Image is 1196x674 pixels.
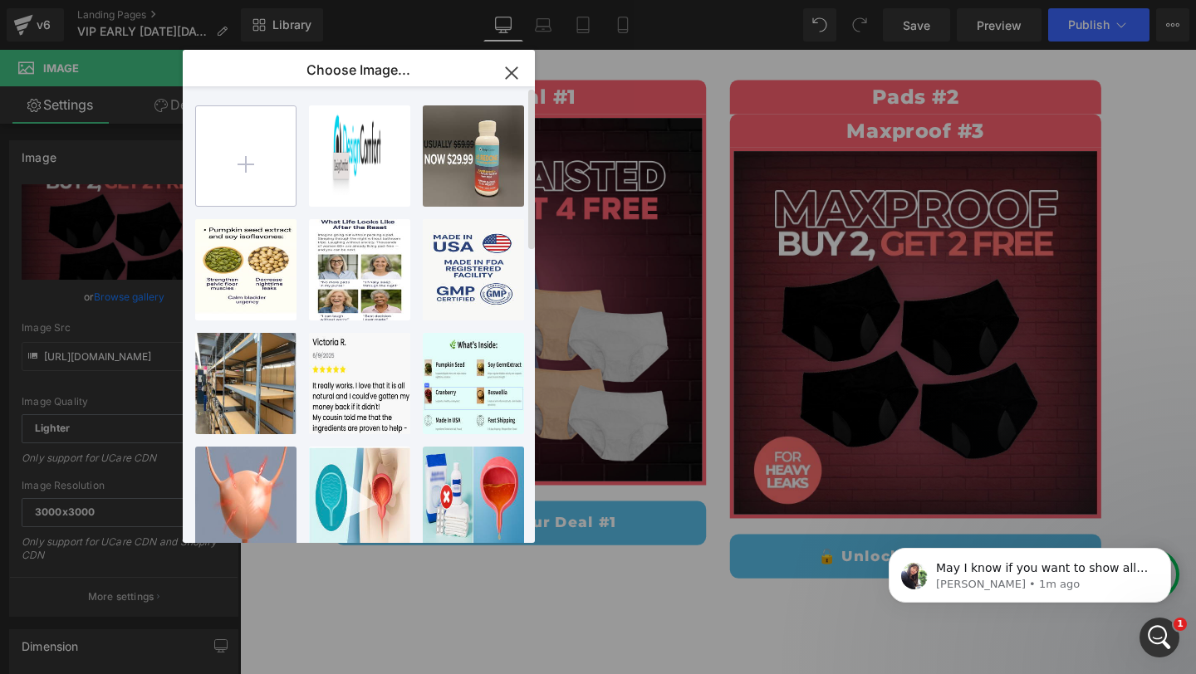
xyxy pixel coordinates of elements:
iframe: Intercom notifications message [864,513,1196,629]
h1: Orginal #1 [100,36,490,63]
h1: Maxproof #3 [515,71,905,99]
p: Choose Image... [306,61,410,78]
a: 🔓 Unlock Your Deal #3 [515,509,905,555]
h1: Pads #2 [515,36,905,63]
a: 🔓 Unlock Your Deal #1 [100,474,490,520]
iframe: Intercom live chat [1140,618,1179,657]
span: 1 [1174,618,1187,631]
